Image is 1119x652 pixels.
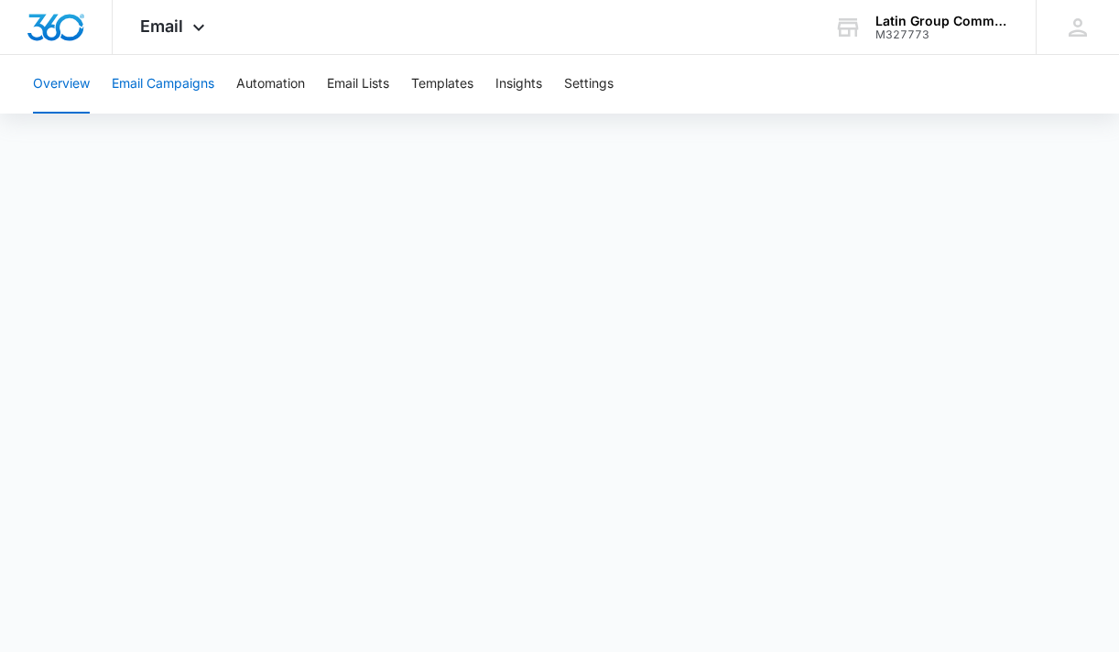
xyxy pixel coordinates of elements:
button: Overview [33,55,90,114]
button: Settings [564,55,614,114]
button: Email Campaigns [112,55,214,114]
div: account id [875,28,1009,41]
span: Email [140,16,183,36]
div: account name [875,14,1009,28]
button: Insights [495,55,542,114]
button: Email Lists [327,55,389,114]
button: Templates [411,55,473,114]
button: Automation [236,55,305,114]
